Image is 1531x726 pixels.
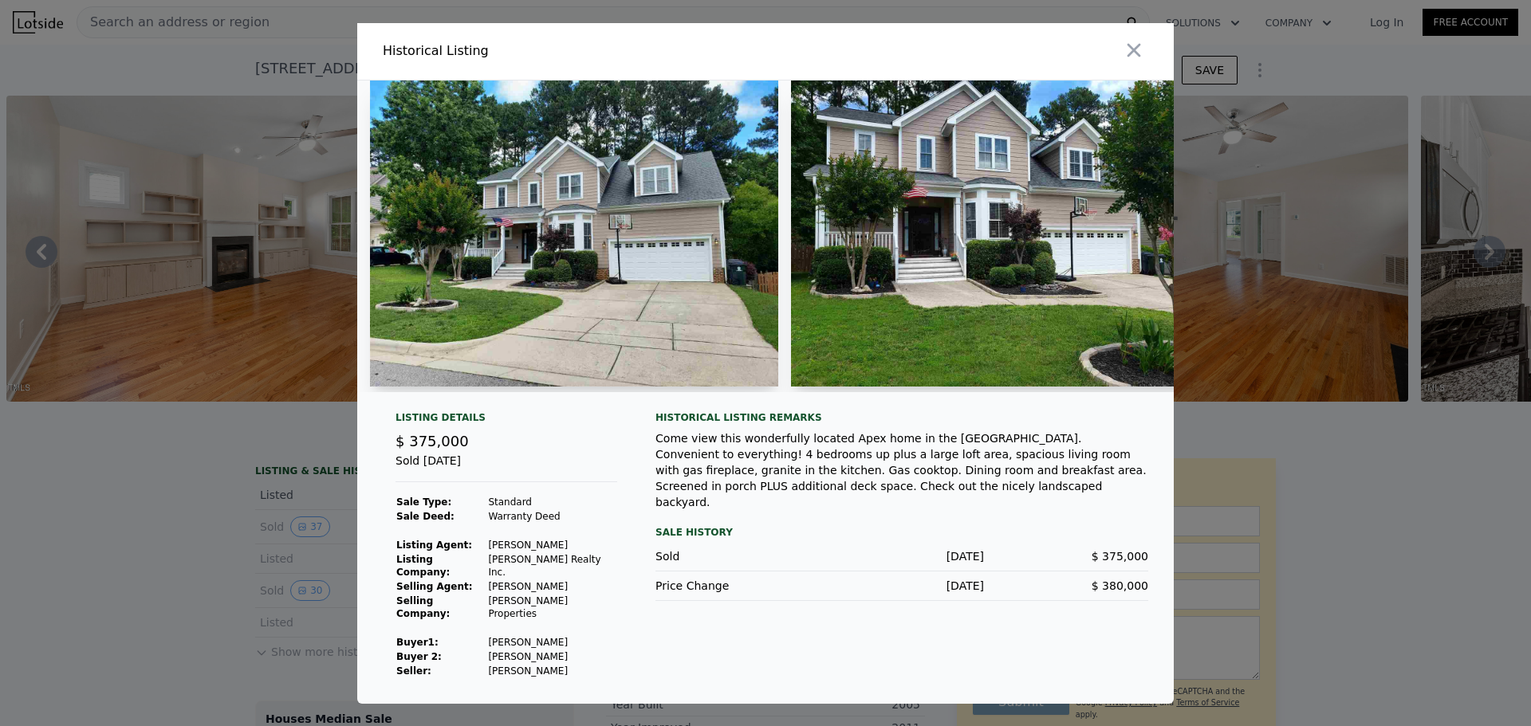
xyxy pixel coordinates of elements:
[655,578,820,594] div: Price Change
[383,41,759,61] div: Historical Listing
[487,649,617,664] td: [PERSON_NAME]
[370,80,778,387] img: Property Img
[791,80,1199,387] img: Property Img
[396,665,431,677] strong: Seller :
[487,579,617,594] td: [PERSON_NAME]
[655,523,1148,542] div: Sale History
[396,581,473,592] strong: Selling Agent:
[396,595,450,619] strong: Selling Company:
[487,509,617,524] td: Warranty Deed
[487,495,617,509] td: Standard
[655,411,1148,424] div: Historical Listing remarks
[396,637,439,648] strong: Buyer 1 :
[487,664,617,678] td: [PERSON_NAME]
[1092,550,1148,563] span: $ 375,000
[487,538,617,552] td: [PERSON_NAME]
[487,552,617,579] td: [PERSON_NAME] Realty Inc.
[396,453,617,482] div: Sold [DATE]
[487,635,617,649] td: [PERSON_NAME]
[396,411,617,430] div: Listing Details
[820,548,984,564] div: [DATE]
[396,651,442,662] strong: Buyer 2:
[396,554,450,578] strong: Listing Company:
[396,511,455,522] strong: Sale Deed:
[396,540,472,551] strong: Listing Agent:
[655,430,1148,510] div: Come view this wonderfully located Apex home in the [GEOGRAPHIC_DATA]. Convenient to everything! ...
[487,594,617,621] td: [PERSON_NAME] Properties
[1092,579,1148,592] span: $ 380,000
[396,433,469,449] span: $ 375,000
[655,548,820,564] div: Sold
[820,578,984,594] div: [DATE]
[396,496,451,508] strong: Sale Type:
